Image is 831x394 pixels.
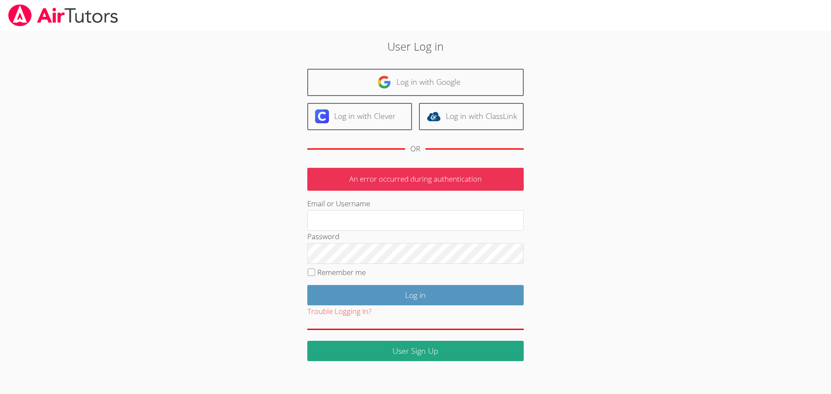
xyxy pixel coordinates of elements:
div: OR [410,143,420,155]
p: An error occurred during authentication [307,168,524,191]
a: Log in with Clever [307,103,412,130]
label: Email or Username [307,199,370,208]
button: Trouble Logging In? [307,305,371,318]
label: Password [307,231,339,241]
a: Log in with ClassLink [419,103,524,130]
input: Log in [307,285,524,305]
img: google-logo-50288ca7cdecda66e5e0955fdab243c47b7ad437acaf1139b6f446037453330a.svg [377,75,391,89]
img: airtutors_banner-c4298cdbf04f3fff15de1276eac7730deb9818008684d7c2e4769d2f7ddbe033.png [7,4,119,26]
img: classlink-logo-d6bb404cc1216ec64c9a2012d9dc4662098be43eaf13dc465df04b49fa7ab582.svg [427,109,441,123]
img: clever-logo-6eab21bc6e7a338710f1a6ff85c0baf02591cd810cc4098c63d3a4b26e2feb20.svg [315,109,329,123]
h2: User Log in [191,38,640,54]
a: Log in with Google [307,69,524,96]
label: Remember me [317,267,366,277]
a: User Sign Up [307,341,524,361]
